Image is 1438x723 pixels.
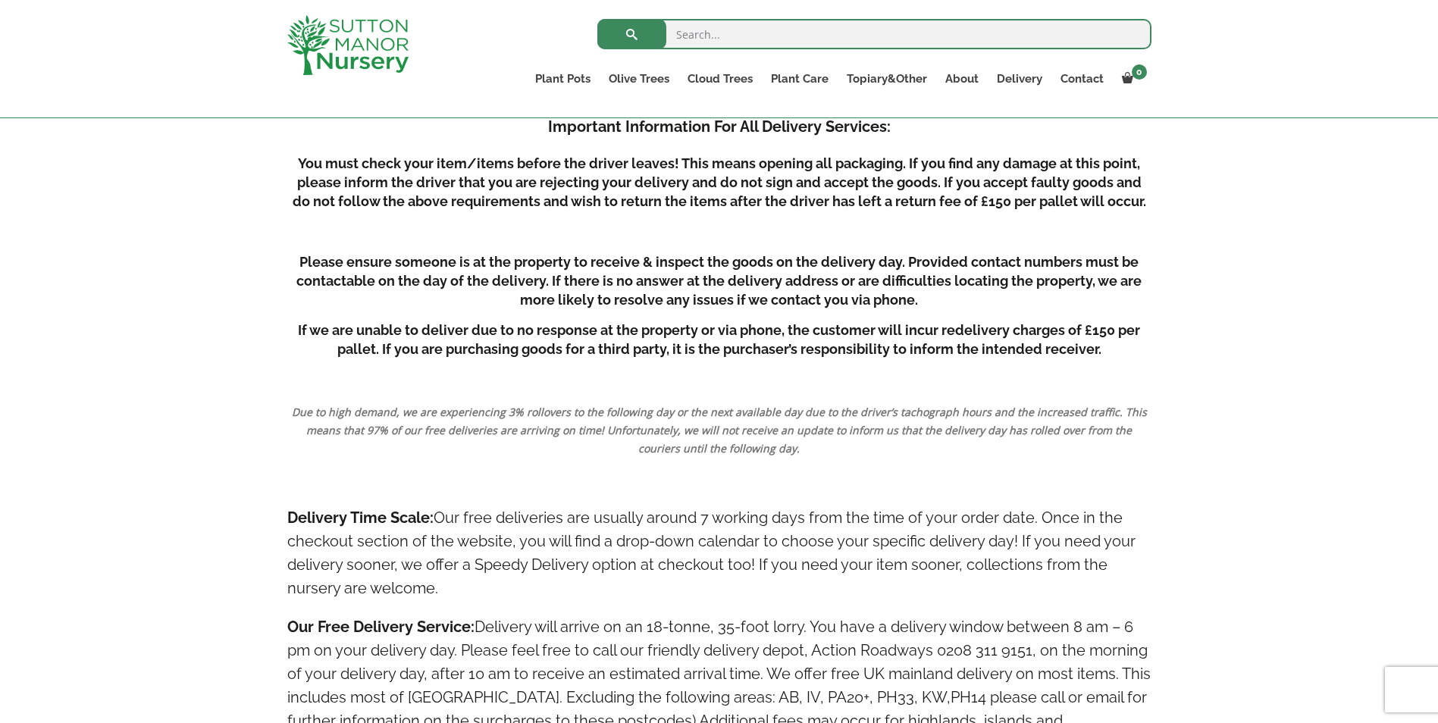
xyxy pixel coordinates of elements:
strong: Important Information For All Delivery Services: [548,117,891,136]
strong: Our Free Delivery Service: [287,618,475,636]
a: Topiary&Other [838,68,936,89]
h5: You must check your item/items before the driver leaves! This means opening all packaging. If you... [287,154,1151,211]
a: Cloud Trees [678,68,762,89]
a: Plant Pots [526,68,600,89]
img: logo [287,15,409,75]
input: Search... [597,19,1151,49]
h5: If we are unable to deliver due to no response at the property or via phone, the customer will in... [287,321,1151,358]
a: About [936,68,988,89]
a: Delivery [988,68,1051,89]
em: Due to high demand, we are experiencing 3% rollovers to the following day or the next available d... [292,405,1147,455]
a: Contact [1051,68,1113,89]
a: Plant Care [762,68,838,89]
h5: Please ensure someone is at the property to receive & inspect the goods on the delivery day. Prov... [287,252,1151,309]
strong: Delivery Time Scale: [287,509,434,527]
span: 0 [1132,64,1147,80]
a: 0 [1113,68,1151,89]
h4: Our free deliveries are usually around 7 working days from the time of your order date. Once in t... [287,506,1151,600]
a: Olive Trees [600,68,678,89]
